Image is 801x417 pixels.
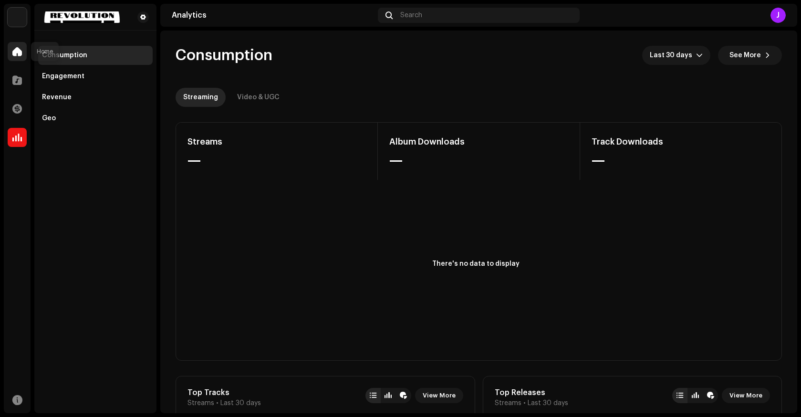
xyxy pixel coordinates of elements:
re-m-nav-item: Consumption [38,46,153,65]
span: Search [400,11,422,19]
div: dropdown trigger [696,46,703,65]
div: Engagement [42,73,84,80]
button: View More [415,388,463,403]
div: Top Tracks [187,388,261,397]
div: Video & UGC [237,88,280,107]
span: Last 30 days [650,46,696,65]
div: Geo [42,115,56,122]
re-m-nav-item: Engagement [38,67,153,86]
div: Revenue [42,94,72,101]
span: • [523,399,526,407]
button: View More [722,388,770,403]
text: There's no data to display [432,261,520,267]
div: Streaming [183,88,218,107]
img: acab2465-393a-471f-9647-fa4d43662784 [8,8,27,27]
span: Consumption [176,46,272,65]
span: Last 30 days [220,399,261,407]
span: View More [423,386,456,405]
div: Analytics [172,11,374,19]
re-m-nav-item: Geo [38,109,153,128]
button: See More [718,46,782,65]
span: Streams [187,399,214,407]
span: Streams [495,399,521,407]
span: • [216,399,218,407]
span: View More [729,386,762,405]
span: See More [729,46,761,65]
re-m-nav-item: Revenue [38,88,153,107]
img: 3f60665a-d4a2-4cbe-9b65-78d69527f472 [42,11,122,23]
div: Top Releases [495,388,568,397]
span: Last 30 days [528,399,568,407]
div: Consumption [42,52,87,59]
div: J [770,8,786,23]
